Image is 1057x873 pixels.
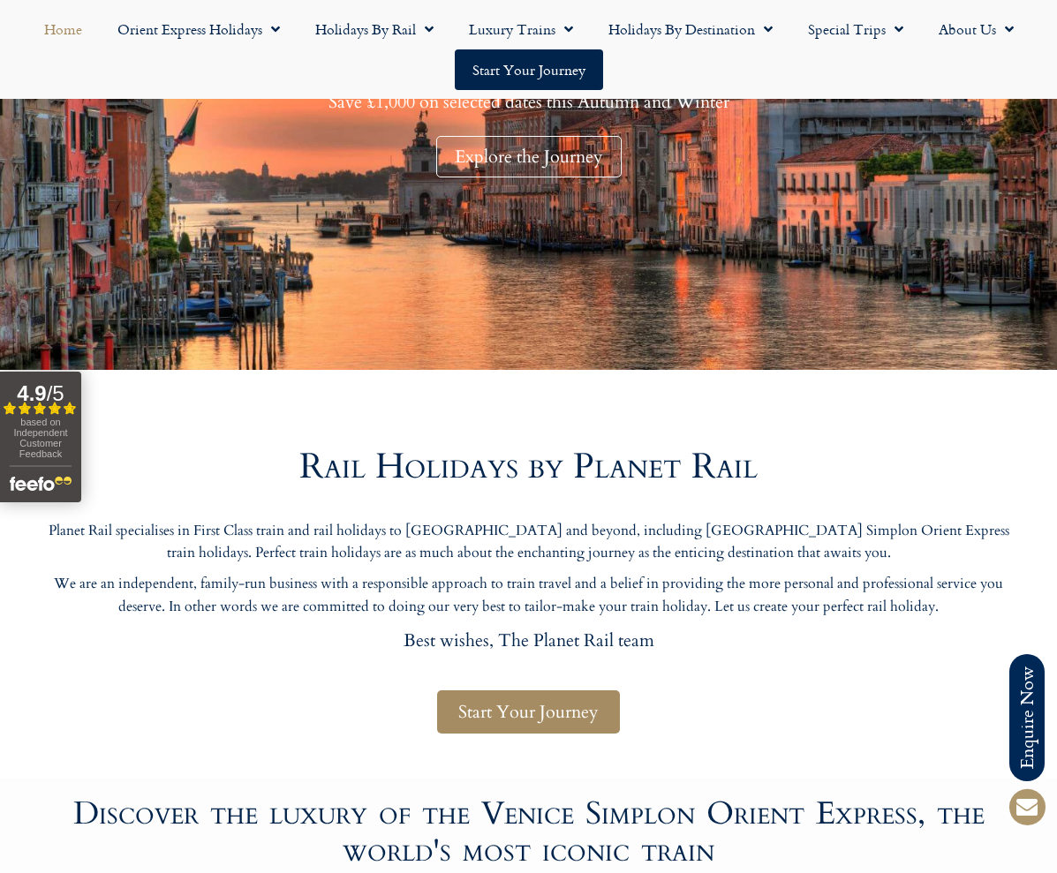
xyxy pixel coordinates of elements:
[298,9,451,49] a: Holidays by Rail
[455,49,603,90] a: Start your Journey
[26,9,100,49] a: Home
[591,9,790,49] a: Holidays by Destination
[451,9,591,49] a: Luxury Trains
[44,91,1013,113] p: Save £1,000 on selected dates this Autumn and Winter
[404,628,654,652] span: Best wishes, The Planet Rail team
[100,9,298,49] a: Orient Express Holidays
[458,701,599,723] span: Start Your Journey
[921,9,1031,49] a: About Us
[9,9,1048,90] nav: Menu
[44,573,1013,618] p: We are an independent, family-run business with a responsible approach to train travel and a beli...
[437,690,620,734] a: Start Your Journey
[436,136,622,177] div: Explore the Journey
[44,520,1013,565] p: Planet Rail specialises in First Class train and rail holidays to [GEOGRAPHIC_DATA] and beyond, i...
[44,449,1013,485] h2: Rail Holidays by Planet Rail
[43,795,1015,869] h2: Discover the luxury of the Venice Simplon Orient Express, the world's most iconic train
[790,9,921,49] a: Special Trips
